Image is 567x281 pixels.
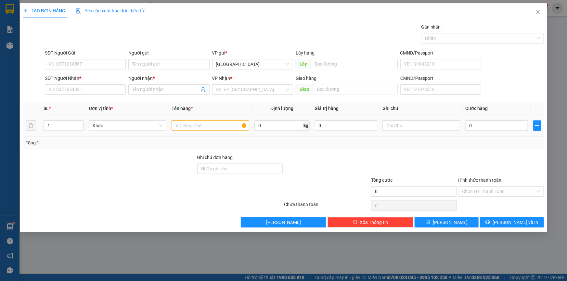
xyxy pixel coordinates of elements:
span: Lấy [296,59,311,69]
span: VP Nhận [212,76,230,81]
span: Giao hàng [296,76,316,81]
span: environment [37,16,43,21]
div: Tổng: 1 [26,139,219,146]
span: delete [353,220,357,225]
span: [PERSON_NAME] [433,219,468,226]
button: plus [533,120,541,131]
span: plus [23,8,28,13]
button: deleteXóa Thông tin [328,217,413,227]
label: Hình thức thanh toán [458,177,501,183]
b: GỬI : [GEOGRAPHIC_DATA] [3,41,113,51]
span: Giao [296,84,313,94]
div: CMND/Passport [400,49,481,56]
span: close [535,9,541,15]
div: CMND/Passport [400,75,481,82]
span: Yêu cầu xuất hóa đơn điện tử [76,8,144,13]
b: [PERSON_NAME] [37,4,92,12]
li: 02523854854 [3,22,124,31]
span: TẠO ĐƠN HÀNG [23,8,65,13]
span: kg [303,120,310,131]
span: printer [486,220,490,225]
input: VD: Bàn, Ghế [172,120,249,131]
img: logo.jpg [3,3,35,35]
div: SĐT Người Gửi [45,49,126,56]
span: Định lượng [270,106,293,111]
span: [PERSON_NAME] [266,219,301,226]
li: 01 [PERSON_NAME] [3,14,124,22]
button: printer[PERSON_NAME] và In [480,217,544,227]
div: VP gửi [212,49,293,56]
label: Ghi chú đơn hàng [197,155,233,160]
th: Ghi chú [380,102,463,115]
input: Ghi chú đơn hàng [197,164,283,174]
span: SL [44,106,49,111]
button: delete [26,120,36,131]
button: Close [529,3,547,21]
div: SĐT Người Nhận [45,75,126,82]
span: Xóa Thông tin [360,219,388,226]
div: Chưa thanh toán [284,201,371,212]
span: plus [534,123,541,128]
span: Lấy hàng [296,50,315,55]
span: Cước hàng [465,106,488,111]
span: phone [37,24,43,29]
img: icon [76,8,81,14]
span: Sài Gòn [216,59,289,69]
div: Người gửi [128,49,209,56]
input: Dọc đường [313,84,398,94]
span: Tổng cước [371,177,393,183]
span: [PERSON_NAME] và In [493,219,538,226]
span: Khác [93,121,162,130]
div: Người nhận [128,75,209,82]
span: user-add [200,87,206,92]
button: [PERSON_NAME] [241,217,327,227]
span: Đơn vị tính [89,106,113,111]
span: Tên hàng [172,106,193,111]
input: Dọc đường [311,59,398,69]
input: 0 [315,120,378,131]
label: Gán nhãn [421,24,441,30]
button: save[PERSON_NAME] [415,217,479,227]
input: Ghi Chú [382,120,460,131]
span: Giá trị hàng [315,106,339,111]
span: save [426,220,430,225]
